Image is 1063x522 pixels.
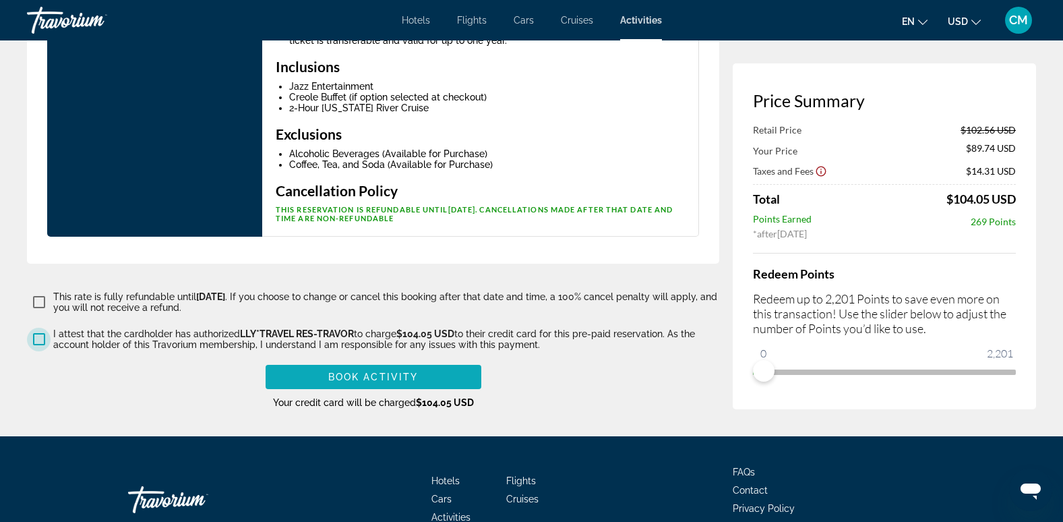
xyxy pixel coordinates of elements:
a: Cars [514,15,534,26]
ngx-slider: ngx-slider [753,370,1016,372]
span: USD [948,16,968,27]
p: This rate is fully refundable until . If you choose to change or cancel this booking after that d... [53,291,719,313]
span: LLY*TRAVEL RES-TRAVOR [240,328,354,339]
iframe: Button to launch messaging window [1009,468,1052,511]
a: Contact [733,485,768,496]
span: Taxes and Fees [753,165,814,176]
span: 2,201 [985,345,1015,361]
span: en [902,16,915,27]
a: FAQs [733,467,755,477]
a: Activities [620,15,662,26]
button: User Menu [1001,6,1036,34]
span: Your Price [753,145,797,156]
span: Book Activity [328,372,418,382]
button: Change currency [948,11,981,31]
span: CM [1009,13,1028,27]
span: 269 Points [971,216,1016,227]
button: Book Activity [266,365,481,389]
span: $89.74 USD [966,142,1016,157]
a: Cars [431,494,452,504]
a: Cruises [506,494,539,504]
button: Show Taxes and Fees breakdown [753,164,827,177]
span: $104.05 USD [396,328,454,339]
span: 0 [758,345,768,361]
li: 2-Hour [US_STATE] River Cruise [289,103,685,113]
span: after [757,228,777,239]
span: ngx-slider [753,360,775,382]
span: [DATE] [448,205,476,214]
span: [DATE] [196,291,225,302]
a: Privacy Policy [733,503,795,514]
p: Redeem up to 2,201 Points to save even more on this transaction! Use the slider below to adjust t... [753,291,1016,336]
li: Coffee, Tea, and Soda (Available for Purchase) [289,159,685,170]
span: Total [753,192,780,206]
li: Alcoholic Beverages (Available for Purchase) [289,148,685,159]
li: Creole Buffet (if option selected at checkout) [289,92,685,103]
div: $104.05 USD [946,192,1016,206]
p: This reservation is refundable until . Cancellations made after that date and time are non-refund... [276,205,685,223]
span: Your credit card will be charged [273,397,474,408]
a: Hotels [431,475,460,486]
a: Travorium [128,480,263,520]
h3: Exclusions [276,127,685,142]
a: Cruises [561,15,593,26]
span: $14.31 USD [966,165,1016,176]
span: $104.05 USD [416,397,474,408]
p: I attest that the cardholder has authorized to charge to their credit card for this pre-paid rese... [53,328,719,350]
h4: Redeem Points [753,266,1016,281]
h3: Inclusions [276,59,685,74]
div: * [DATE] [753,228,1016,239]
a: Flights [457,15,487,26]
button: Show Taxes and Fees disclaimer [815,165,827,177]
li: Jazz Entertainment [289,81,685,92]
h3: Price Summary [753,90,1016,111]
button: Change language [902,11,928,31]
a: Flights [506,475,536,486]
a: Hotels [402,15,430,26]
span: Points Earned [753,213,812,228]
li: Due to limited capacity, refund requests made less than 24 hours prior to departure will NOT be c... [289,13,685,46]
span: $102.56 USD [961,124,1016,136]
span: Retail Price [753,124,801,136]
a: Travorium [27,3,162,38]
h3: Cancellation Policy [276,183,685,198]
